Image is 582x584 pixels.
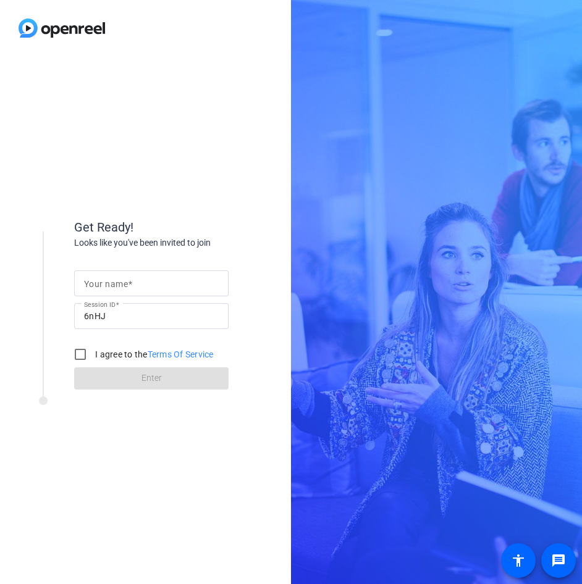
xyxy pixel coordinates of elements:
[74,236,321,249] div: Looks like you've been invited to join
[84,279,128,289] mat-label: Your name
[511,553,526,568] mat-icon: accessibility
[148,349,214,359] a: Terms Of Service
[551,553,566,568] mat-icon: message
[93,348,214,361] label: I agree to the
[74,218,321,236] div: Get Ready!
[84,301,116,308] mat-label: Session ID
